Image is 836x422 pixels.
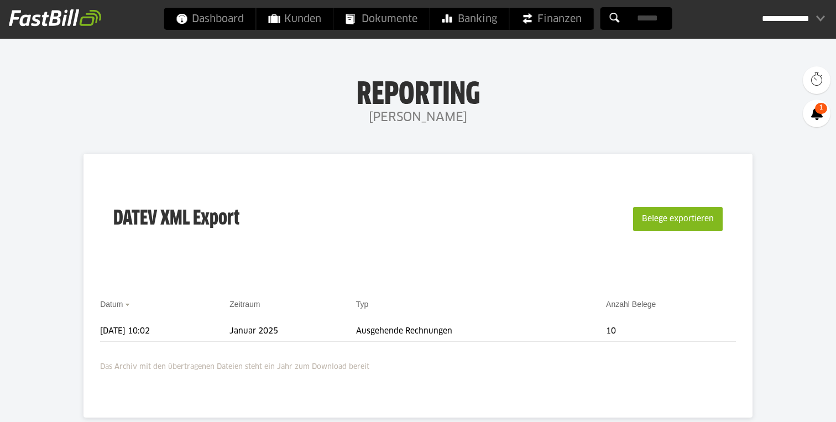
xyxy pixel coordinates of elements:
[430,8,509,30] a: Banking
[100,300,123,309] a: Datum
[522,8,582,30] span: Finanzen
[176,8,244,30] span: Dashboard
[606,321,736,342] td: 10
[750,389,825,416] iframe: Öffnet ein Widget, in dem Sie weitere Informationen finden
[803,100,830,127] a: 1
[815,103,827,114] span: 1
[125,304,132,306] img: sort_desc.gif
[113,184,239,254] h3: DATEV XML Export
[257,8,333,30] a: Kunden
[9,9,101,27] img: fastbill_logo_white.png
[111,78,725,107] h1: Reporting
[606,300,656,309] a: Anzahl Belege
[100,356,736,373] p: Das Archiv mit den übertragenen Dateien steht ein Jahr zum Download bereit
[356,300,369,309] a: Typ
[442,8,497,30] span: Banking
[633,207,723,231] button: Belege exportieren
[334,8,430,30] a: Dokumente
[356,321,606,342] td: Ausgehende Rechnungen
[229,300,260,309] a: Zeitraum
[346,8,417,30] span: Dokumente
[164,8,256,30] a: Dashboard
[269,8,321,30] span: Kunden
[510,8,594,30] a: Finanzen
[229,321,356,342] td: Januar 2025
[100,321,229,342] td: [DATE] 10:02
